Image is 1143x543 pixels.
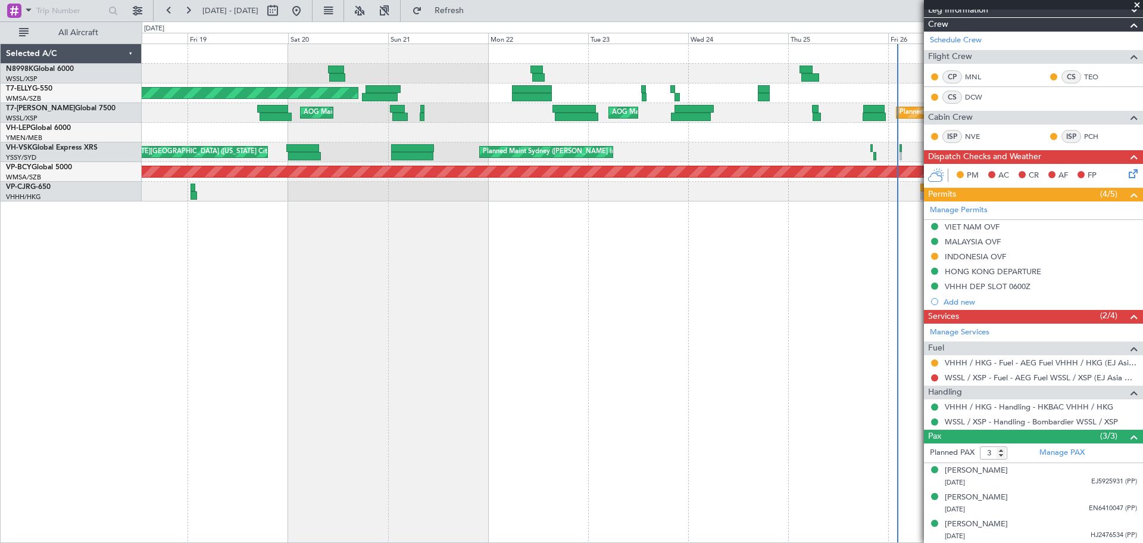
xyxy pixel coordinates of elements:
[928,4,988,17] span: Leg Information
[1089,504,1137,514] span: EN6410047 (PP)
[967,170,979,182] span: PM
[945,478,965,487] span: [DATE]
[6,125,71,132] a: VH-LEPGlobal 6000
[488,33,588,44] div: Mon 22
[388,33,488,44] div: Sun 21
[80,143,284,161] div: AOG Maint [US_STATE][GEOGRAPHIC_DATA] ([US_STATE] City Intl)
[930,35,982,46] a: Schedule Crew
[6,105,115,112] a: T7-[PERSON_NAME]Global 7500
[945,505,965,514] span: [DATE]
[945,402,1113,412] a: VHHH / HKG - Handling - HKBAC VHHH / HKG
[6,125,30,132] span: VH-LEP
[1061,70,1081,83] div: CS
[6,184,51,191] a: VP-CJRG-650
[6,193,41,201] a: VHHH/HKG
[942,130,962,143] div: ISP
[928,111,973,125] span: Cabin Crew
[945,266,1041,277] div: HONG KONG DEPARTURE
[928,386,962,399] span: Handling
[6,105,75,112] span: T7-[PERSON_NAME]
[965,92,992,103] a: DCW
[288,33,388,44] div: Sat 20
[6,164,32,171] span: VP-BCY
[930,447,975,459] label: Planned PAX
[6,94,41,103] a: WMSA/SZB
[928,430,941,443] span: Pax
[945,492,1008,504] div: [PERSON_NAME]
[928,150,1041,164] span: Dispatch Checks and Weather
[6,164,72,171] a: VP-BCYGlobal 5000
[945,237,1001,247] div: MALAYSIA OVF
[1039,447,1085,459] a: Manage PAX
[1084,131,1111,142] a: PCH
[6,144,32,151] span: VH-VSK
[6,134,42,142] a: YMEN/MEB
[965,72,992,82] a: MNL
[1091,477,1137,487] span: EJ5925931 (PP)
[6,114,38,123] a: WSSL/XSP
[1088,170,1097,182] span: FP
[930,327,989,339] a: Manage Services
[965,131,992,142] a: NVE
[688,33,788,44] div: Wed 24
[304,104,435,122] div: AOG Maint [GEOGRAPHIC_DATA] (Seletar)
[6,85,32,92] span: T7-ELLY
[1061,130,1081,143] div: ISP
[202,5,258,16] span: [DATE] - [DATE]
[6,66,33,73] span: N8998K
[945,222,1000,232] div: VIET NAM OVF
[1058,170,1068,182] span: AF
[928,342,944,355] span: Fuel
[945,281,1030,291] div: VHHH DEP SLOT 0600Z
[31,29,126,37] span: All Aircraft
[1029,170,1039,182] span: CR
[928,310,959,324] span: Services
[588,33,688,44] div: Tue 23
[13,23,129,42] button: All Aircraft
[900,104,1039,122] div: Planned Maint [GEOGRAPHIC_DATA] (Seletar)
[1100,188,1117,200] span: (4/5)
[942,70,962,83] div: CP
[1100,309,1117,322] span: (2/4)
[36,2,105,20] input: Trip Number
[788,33,888,44] div: Thu 25
[945,252,1006,262] div: INDONESIA OVF
[424,7,474,15] span: Refresh
[1091,530,1137,541] span: HJ2476534 (PP)
[930,204,988,216] a: Manage Permits
[945,358,1137,368] a: VHHH / HKG - Fuel - AEG Fuel VHHH / HKG (EJ Asia Only)
[1100,430,1117,442] span: (3/3)
[407,1,478,20] button: Refresh
[6,173,41,182] a: WMSA/SZB
[144,24,164,34] div: [DATE]
[945,373,1137,383] a: WSSL / XSP - Fuel - AEG Fuel WSSL / XSP (EJ Asia Only)
[928,18,948,32] span: Crew
[6,75,38,83] a: WSSL/XSP
[888,33,988,44] div: Fri 26
[928,188,956,201] span: Permits
[942,91,962,104] div: CS
[998,170,1009,182] span: AC
[6,184,30,191] span: VP-CJR
[945,519,1008,530] div: [PERSON_NAME]
[6,153,36,162] a: YSSY/SYD
[1084,72,1111,82] a: TEO
[945,465,1008,477] div: [PERSON_NAME]
[188,33,288,44] div: Fri 19
[945,532,965,541] span: [DATE]
[945,417,1118,427] a: WSSL / XSP - Handling - Bombardier WSSL / XSP
[612,104,745,122] div: AOG Maint London ([GEOGRAPHIC_DATA])
[944,297,1137,307] div: Add new
[6,66,74,73] a: N8998KGlobal 6000
[6,85,52,92] a: T7-ELLYG-550
[6,144,98,151] a: VH-VSKGlobal Express XRS
[483,143,621,161] div: Planned Maint Sydney ([PERSON_NAME] Intl)
[928,50,972,64] span: Flight Crew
